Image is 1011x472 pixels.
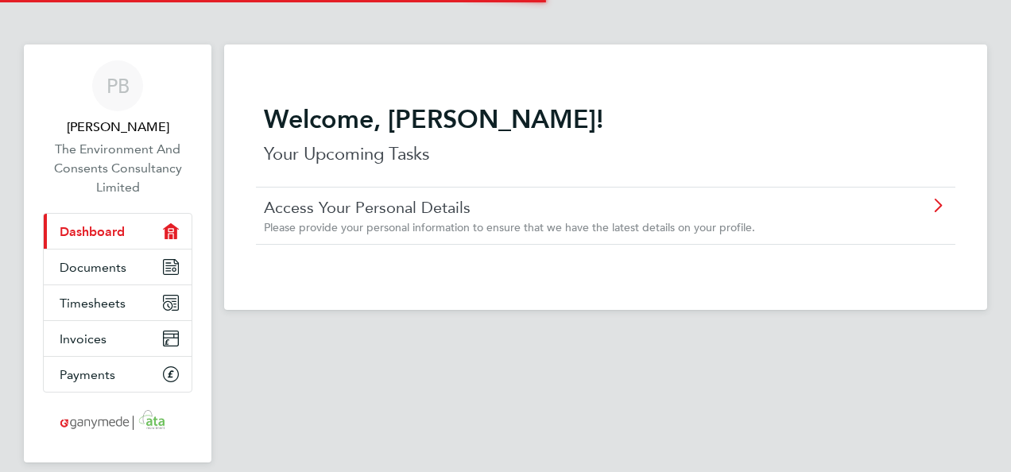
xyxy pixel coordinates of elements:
span: Peter Broomhead [43,118,192,137]
span: Payments [60,367,115,382]
span: Documents [60,260,126,275]
h2: Welcome, [PERSON_NAME]! [264,103,947,135]
span: PB [107,75,130,96]
a: Timesheets [44,285,192,320]
span: Please provide your personal information to ensure that we have the latest details on your profile. [264,220,755,234]
a: Invoices [44,321,192,356]
a: Dashboard [44,214,192,249]
a: PB[PERSON_NAME] [43,60,192,137]
img: ganymedesolutions-logo-retina.png [56,408,180,434]
span: Dashboard [60,224,125,239]
nav: Main navigation [24,44,211,462]
a: Payments [44,357,192,392]
a: Access Your Personal Details [264,197,858,218]
p: Your Upcoming Tasks [264,141,947,167]
span: Invoices [60,331,107,346]
a: Go to home page [43,408,192,434]
a: The Environment And Consents Consultancy Limited [43,140,192,197]
a: Documents [44,250,192,284]
span: Timesheets [60,296,126,311]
